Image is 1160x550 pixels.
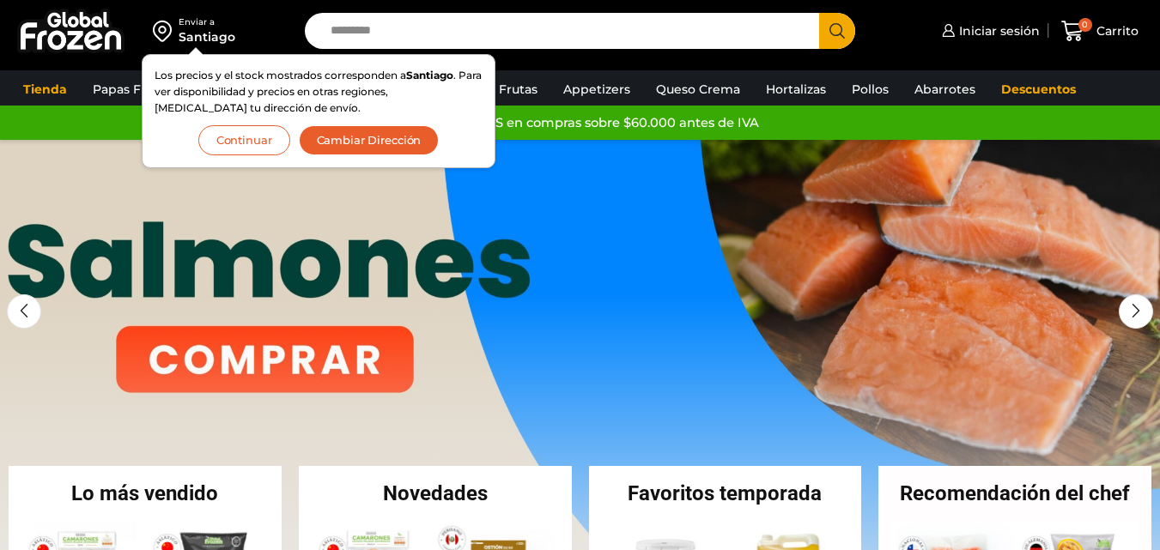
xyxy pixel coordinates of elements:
[993,73,1084,106] a: Descuentos
[1057,11,1143,51] a: 0 Carrito
[9,483,282,504] h2: Lo más vendido
[757,73,835,106] a: Hortalizas
[819,13,855,49] button: Search button
[84,73,176,106] a: Papas Fritas
[1078,18,1092,32] span: 0
[15,73,76,106] a: Tienda
[955,22,1040,39] span: Iniciar sesión
[155,67,483,117] p: Los precios y el stock mostrados corresponden a . Para ver disponibilidad y precios en otras regi...
[1119,294,1153,329] div: Next slide
[647,73,749,106] a: Queso Crema
[198,125,290,155] button: Continuar
[179,16,235,28] div: Enviar a
[179,28,235,45] div: Santiago
[7,294,41,329] div: Previous slide
[299,125,440,155] button: Cambiar Dirección
[938,14,1040,48] a: Iniciar sesión
[878,483,1151,504] h2: Recomendación del chef
[299,483,572,504] h2: Novedades
[153,16,179,45] img: address-field-icon.svg
[589,483,862,504] h2: Favoritos temporada
[1092,22,1139,39] span: Carrito
[406,69,453,82] strong: Santiago
[843,73,897,106] a: Pollos
[906,73,984,106] a: Abarrotes
[555,73,639,106] a: Appetizers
